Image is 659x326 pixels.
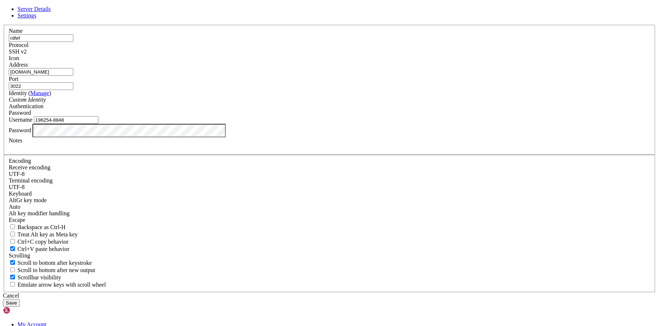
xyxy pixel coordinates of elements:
label: Ctrl-C copies if true, send ^C to host if false. Ctrl-Shift-C sends ^C to host if true, copies if... [9,239,69,245]
label: When using the alternative screen buffer, and DECCKM (Application Cursor Keys) is active, mouse w... [9,282,106,288]
a: Manage [30,90,49,96]
span: Password [9,110,31,116]
span: UTF-8 [9,184,25,190]
input: Scroll to bottom after keystroke [10,260,15,265]
label: Protocol [9,42,28,48]
x-row: ERROR: cannot perform this action on a public-key-only input file [3,3,563,9]
input: Treat Alt key as Meta key [10,232,15,236]
label: Scroll to bottom after new output. [9,267,95,273]
x-row: Server refused our key [3,3,563,9]
div: (0, 2) [3,16,6,23]
label: Set the expected encoding for data received from the host. If the encodings do not match, visual ... [9,164,50,170]
label: Username [9,117,32,123]
a: Server Details [18,6,51,12]
input: Ctrl+C copy behavior [10,239,15,244]
div: UTF-8 [9,184,650,191]
label: Notes [9,137,22,144]
span: Ctrl+C copy behavior [18,239,69,245]
button: Save [3,299,20,307]
span: Scrollbar visibility [18,274,61,280]
div: UTF-8 [9,171,650,177]
label: Controls how the Alt key is handled. Escape: Send an ESC prefix. 8-Bit: Add 128 to the typed char... [9,210,70,216]
input: Server Name [9,34,73,42]
label: Scrolling [9,252,30,259]
span: Auto [9,204,20,210]
span: Scroll to bottom after new output [18,267,95,273]
a: Settings [18,12,36,19]
label: Whether to scroll to the bottom on any keystroke. [9,260,92,266]
div: Cancel [3,292,656,299]
input: Backspace as Ctrl-H [10,224,15,229]
input: Login Username [34,116,98,124]
label: The default terminal encoding. ISO-2022 enables character map translations (like graphics maps). ... [9,177,53,184]
input: Host Name or IP [9,68,73,76]
label: Port [9,76,19,82]
label: Password [9,127,31,133]
label: Icon [9,55,19,61]
x-row: FATAL ERROR: No supported authentication methods available (server sent: publickey,gssapi-keyex,g... [3,9,563,16]
i: Custom Identity [9,97,46,103]
span: Escape [9,217,25,223]
label: Name [9,28,23,34]
div: Custom Identity [9,97,650,103]
span: SSH v2 [9,48,27,55]
input: Ctrl+V paste behavior [10,246,15,251]
span: Ctrl+V paste behavior [18,246,69,252]
input: Scrollbar visibility [10,275,15,279]
label: Address [9,62,28,68]
label: Keyboard [9,191,32,197]
span: UTF-8 [9,171,25,177]
span: Scroll to bottom after keystroke [18,260,92,266]
input: Port Number [9,82,73,90]
label: Ctrl+V pastes if true, sends ^V to host if false. Ctrl+Shift+V sends ^V to host if true, pastes i... [9,246,69,252]
label: Identity [9,90,51,96]
div: Auto [9,204,650,210]
label: Set the expected encoding for data received from the host. If the encodings do not match, visual ... [9,197,47,203]
span: Treat Alt key as Meta key [18,231,78,237]
div: Password [9,110,650,116]
span: ( ) [28,90,51,96]
label: Whether the Alt key acts as a Meta key or as a distinct Alt key. [9,231,78,237]
span: Emulate arrow keys with scroll wheel [18,282,106,288]
input: Emulate arrow keys with scroll wheel [10,282,15,287]
label: The vertical scrollbar mode. [9,274,61,280]
label: If true, the backspace should send BS ('\x08', aka ^H). Otherwise the backspace key should send '... [9,224,66,230]
span: Backspace as Ctrl-H [18,224,66,230]
label: Authentication [9,103,43,109]
input: Scroll to bottom after new output [10,267,15,272]
div: Escape [9,217,650,223]
label: Encoding [9,158,31,164]
div: SSH v2 [9,48,650,55]
img: Shellngn [3,307,45,314]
